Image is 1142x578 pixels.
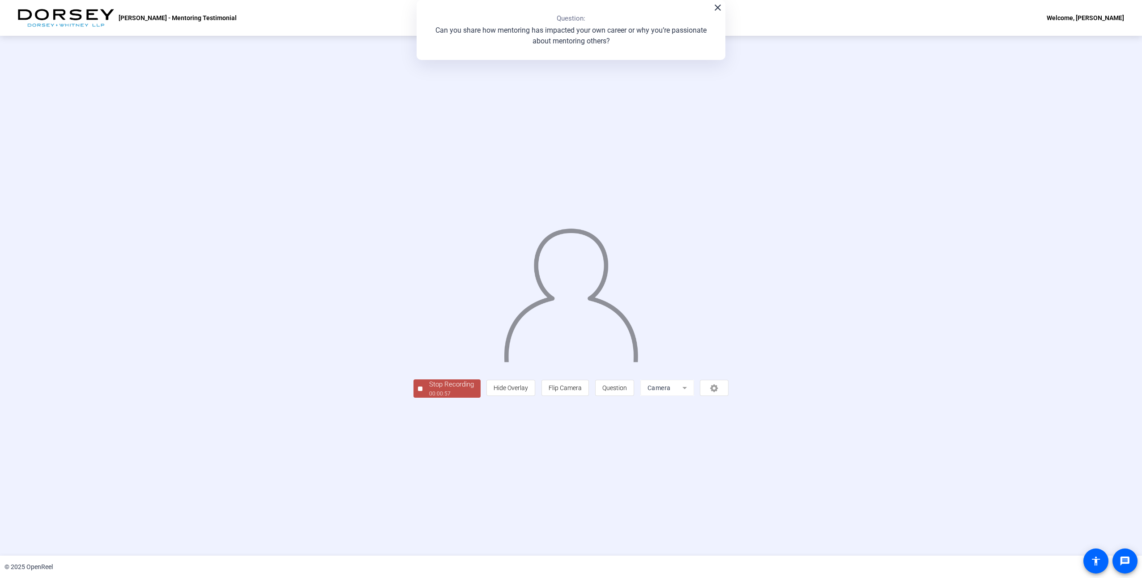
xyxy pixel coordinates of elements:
button: Flip Camera [541,380,589,396]
span: Hide Overlay [494,384,528,391]
img: overlay [503,221,639,362]
mat-icon: close [712,2,723,13]
button: Stop Recording00:00:57 [413,379,481,398]
p: Can you share how mentoring has impacted your own career or why you’re passionate about mentoring... [426,25,716,47]
mat-icon: message [1120,556,1130,566]
div: Stop Recording [429,379,474,390]
span: Flip Camera [549,384,582,391]
span: Question [602,384,627,391]
mat-icon: accessibility [1091,556,1101,566]
div: © 2025 OpenReel [4,562,53,572]
div: 00:00:57 [429,390,474,398]
p: Question: [557,13,585,24]
button: Hide Overlay [486,380,535,396]
img: OpenReel logo [18,9,114,27]
div: Welcome, [PERSON_NAME] [1047,13,1124,23]
button: Question [595,380,634,396]
p: [PERSON_NAME] - Mentoring Testimonial [119,13,237,23]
